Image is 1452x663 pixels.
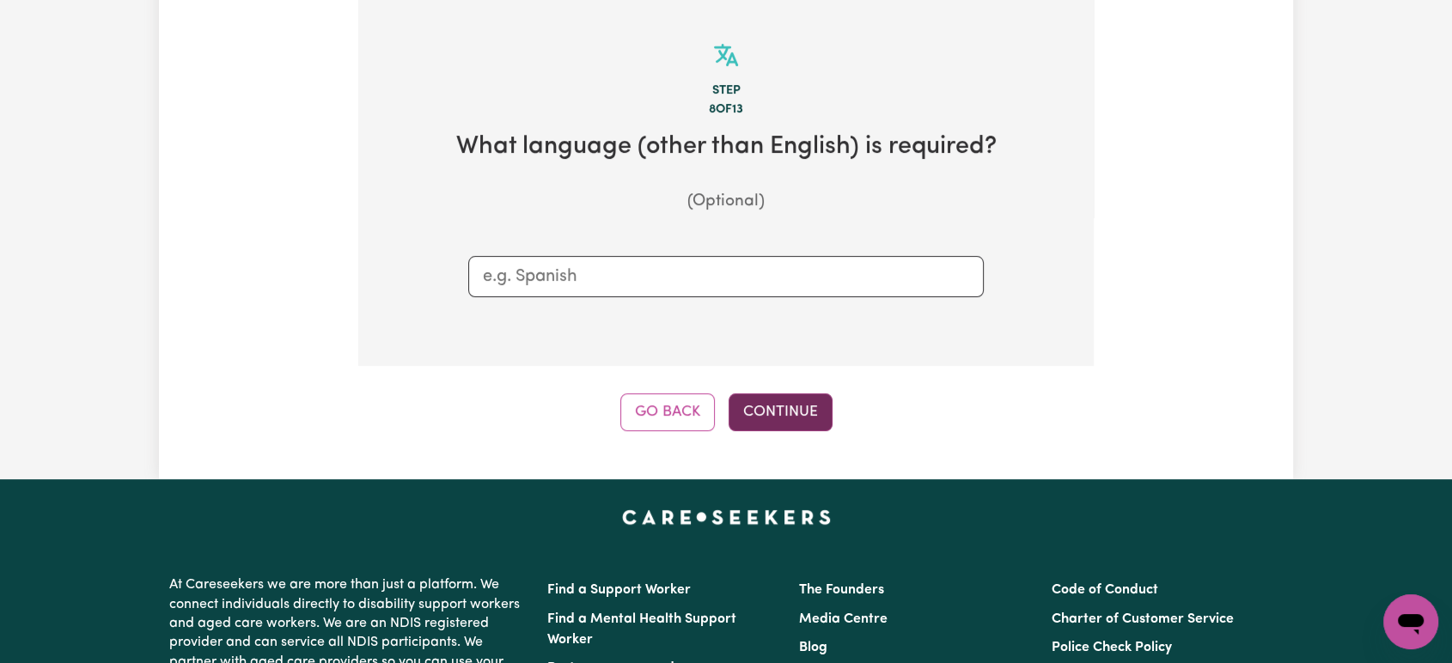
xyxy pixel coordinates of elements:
p: (Optional) [386,190,1066,215]
a: Code of Conduct [1052,583,1158,597]
a: Charter of Customer Service [1052,612,1234,626]
a: Careseekers home page [622,510,831,524]
h2: What language (other than English) is required? [386,132,1066,162]
input: e.g. Spanish [483,264,969,289]
a: Find a Mental Health Support Worker [547,612,736,647]
button: Go Back [620,393,715,431]
a: Media Centre [799,612,888,626]
div: 8 of 13 [386,100,1066,119]
div: Step [386,82,1066,100]
a: Blog [799,641,827,654]
iframe: Button to launch messaging window [1383,594,1438,649]
button: Continue [729,393,833,431]
a: Find a Support Worker [547,583,691,597]
a: Police Check Policy [1052,641,1172,654]
a: The Founders [799,583,884,597]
